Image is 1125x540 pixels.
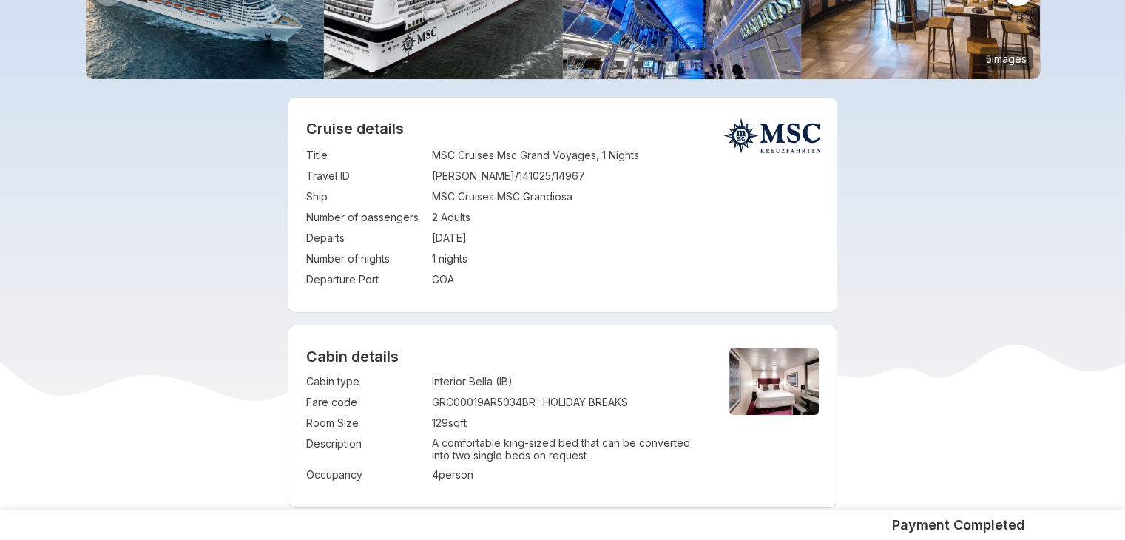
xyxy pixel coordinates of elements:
h5: Payment Completed [892,516,1025,534]
td: Departs [306,228,425,249]
td: Room Size [306,413,425,433]
td: : [425,228,432,249]
td: : [425,207,432,228]
td: Ship [306,186,425,207]
td: : [425,249,432,269]
td: 4 person [432,465,704,485]
td: 129 sqft [432,413,704,433]
td: : [425,166,432,186]
small: 5 images [980,47,1033,70]
td: MSC Cruises MSC Grandiosa [432,186,819,207]
div: GRC00019AR5034BR - HOLIDAY BREAKS [432,395,704,410]
td: : [425,392,432,413]
h2: Cruise details [306,120,819,138]
td: [PERSON_NAME]/141025/14967 [432,166,819,186]
td: : [425,371,432,392]
td: Departure Port [306,269,425,290]
td: Travel ID [306,166,425,186]
td: Number of passengers [306,207,425,228]
td: Description [306,433,425,465]
td: : [425,186,432,207]
td: : [425,413,432,433]
td: Interior Bella (IB) [432,371,704,392]
td: Cabin type [306,371,425,392]
td: : [425,269,432,290]
td: : [425,145,432,166]
td: : [425,433,432,465]
h4: Cabin details [306,348,819,365]
td: : [425,465,432,485]
td: 2 Adults [432,207,819,228]
td: GOA [432,269,819,290]
td: Number of nights [306,249,425,269]
p: A comfortable king-sized bed that can be converted into two single beds on request [432,436,704,462]
td: Fare code [306,392,425,413]
td: 1 nights [432,249,819,269]
td: Title [306,145,425,166]
td: MSC Cruises Msc Grand Voyages, 1 Nights [432,145,819,166]
td: [DATE] [432,228,819,249]
td: Occupancy [306,465,425,485]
